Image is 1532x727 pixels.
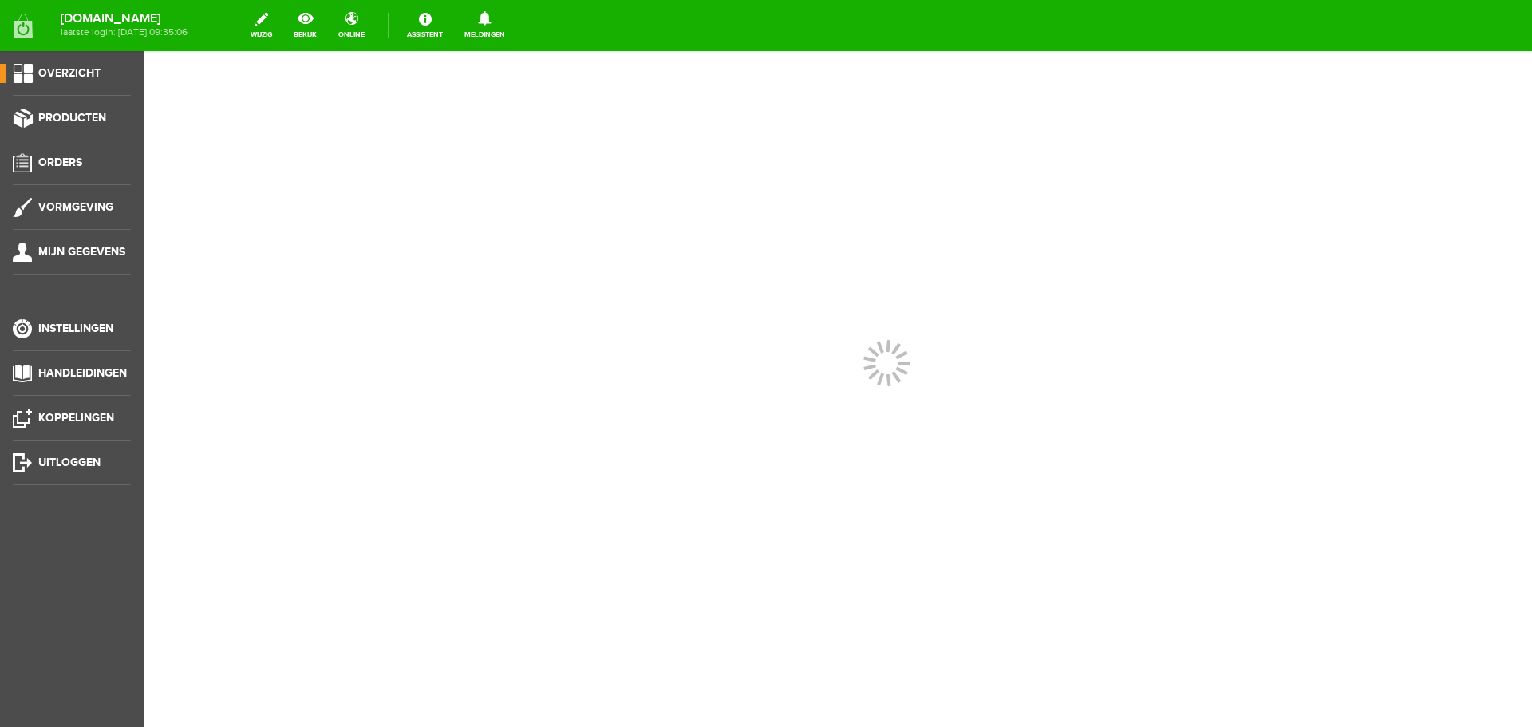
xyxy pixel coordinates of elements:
span: Instellingen [38,322,113,335]
a: Meldingen [455,8,515,43]
span: Koppelingen [38,411,114,425]
a: online [329,8,374,43]
a: bekijk [284,8,326,43]
a: wijzig [241,8,282,43]
span: laatste login: [DATE] 09:35:06 [61,28,188,37]
span: Producten [38,111,106,124]
a: Assistent [397,8,452,43]
span: Handleidingen [38,366,127,380]
span: Mijn gegevens [38,245,125,259]
span: Orders [38,156,82,169]
strong: [DOMAIN_NAME] [61,14,188,23]
span: Vormgeving [38,200,113,214]
span: Uitloggen [38,456,101,469]
span: Overzicht [38,66,101,80]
